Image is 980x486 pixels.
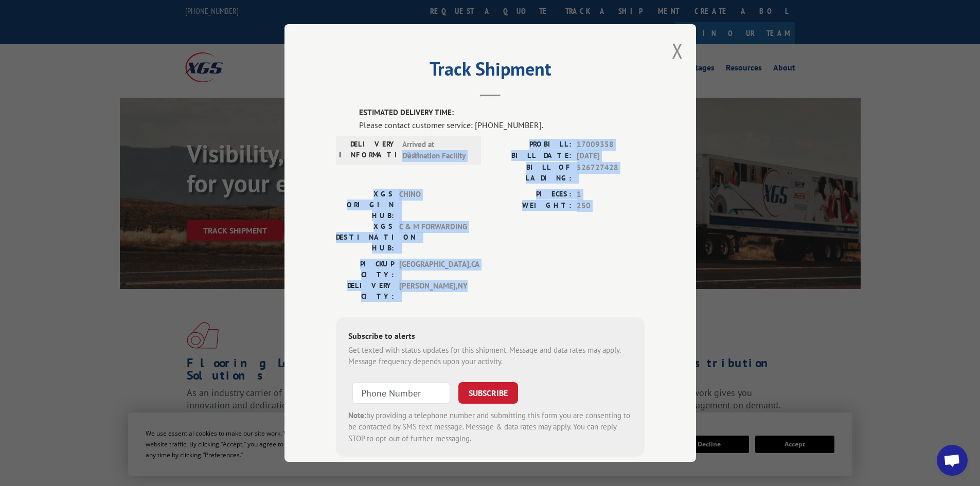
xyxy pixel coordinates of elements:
[336,221,394,254] label: XGS DESTINATION HUB:
[577,139,645,151] span: 17009358
[339,139,397,162] label: DELIVERY INFORMATION:
[490,162,572,184] label: BILL OF LADING:
[352,382,450,404] input: Phone Number
[490,139,572,151] label: PROBILL:
[348,330,632,345] div: Subscribe to alerts
[359,107,645,119] label: ESTIMATED DELIVERY TIME:
[490,200,572,212] label: WEIGHT:
[577,162,645,184] span: 526727428
[399,221,469,254] span: C & M FORWARDING
[937,445,968,476] div: Open chat
[577,200,645,212] span: 250
[359,119,645,131] div: Please contact customer service: [PHONE_NUMBER].
[490,150,572,162] label: BILL DATE:
[348,410,632,445] div: by providing a telephone number and submitting this form you are consenting to be contacted by SM...
[402,139,472,162] span: Arrived at Destination Facility
[348,345,632,368] div: Get texted with status updates for this shipment. Message and data rates may apply. Message frequ...
[336,259,394,280] label: PICKUP CITY:
[672,37,683,64] button: Close modal
[577,150,645,162] span: [DATE]
[348,410,366,420] strong: Note:
[336,62,645,81] h2: Track Shipment
[399,189,469,221] span: CHINO
[490,189,572,201] label: PIECES:
[336,189,394,221] label: XGS ORIGIN HUB:
[458,382,518,404] button: SUBSCRIBE
[336,280,394,302] label: DELIVERY CITY:
[399,280,469,302] span: [PERSON_NAME] , NY
[577,189,645,201] span: 1
[399,259,469,280] span: [GEOGRAPHIC_DATA] , CA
